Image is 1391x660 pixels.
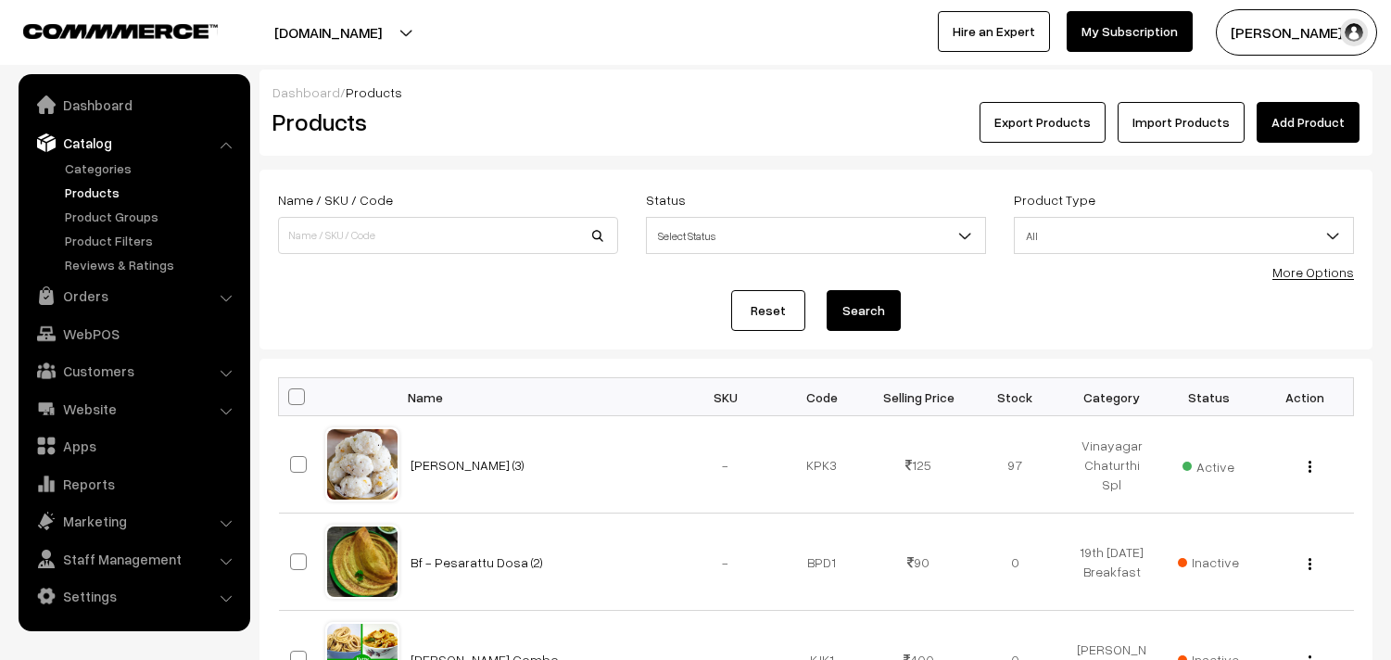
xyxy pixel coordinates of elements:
[60,231,244,250] a: Product Filters
[1118,102,1245,143] a: Import Products
[731,290,805,331] a: Reset
[23,542,244,576] a: Staff Management
[1182,452,1234,476] span: Active
[23,392,244,425] a: Website
[1340,19,1368,46] img: user
[646,190,686,209] label: Status
[23,317,244,350] a: WebPOS
[1014,190,1095,209] label: Product Type
[827,290,901,331] button: Search
[272,82,1359,102] div: /
[774,514,870,611] td: BPD1
[980,102,1106,143] button: Export Products
[646,217,986,254] span: Select Status
[870,416,967,514] td: 125
[870,514,967,611] td: 90
[23,88,244,121] a: Dashboard
[399,378,677,416] th: Name
[938,11,1050,52] a: Hire an Expert
[967,514,1063,611] td: 0
[1014,217,1354,254] span: All
[60,183,244,202] a: Products
[23,579,244,613] a: Settings
[411,457,525,473] a: [PERSON_NAME] (3)
[60,159,244,178] a: Categories
[1272,264,1354,280] a: More Options
[1064,378,1160,416] th: Category
[677,416,774,514] td: -
[1064,416,1160,514] td: Vinayagar Chaturthi Spl
[23,354,244,387] a: Customers
[647,220,985,252] span: Select Status
[23,24,218,38] img: COMMMERCE
[272,84,340,100] a: Dashboard
[209,9,447,56] button: [DOMAIN_NAME]
[1015,220,1353,252] span: All
[967,416,1063,514] td: 97
[272,108,616,136] h2: Products
[23,504,244,538] a: Marketing
[774,416,870,514] td: KPK3
[967,378,1063,416] th: Stock
[411,554,543,570] a: Bf - Pesarattu Dosa (2)
[1160,378,1257,416] th: Status
[60,255,244,274] a: Reviews & Ratings
[1309,461,1311,473] img: Menu
[1257,378,1353,416] th: Action
[1064,514,1160,611] td: 19th [DATE] Breakfast
[1067,11,1193,52] a: My Subscription
[23,467,244,501] a: Reports
[23,429,244,463] a: Apps
[23,19,185,41] a: COMMMERCE
[1309,558,1311,570] img: Menu
[23,279,244,312] a: Orders
[278,217,618,254] input: Name / SKU / Code
[677,514,774,611] td: -
[1178,552,1239,572] span: Inactive
[1216,9,1377,56] button: [PERSON_NAME] s…
[774,378,870,416] th: Code
[278,190,393,209] label: Name / SKU / Code
[870,378,967,416] th: Selling Price
[23,126,244,159] a: Catalog
[1257,102,1359,143] a: Add Product
[677,378,774,416] th: SKU
[60,207,244,226] a: Product Groups
[346,84,402,100] span: Products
